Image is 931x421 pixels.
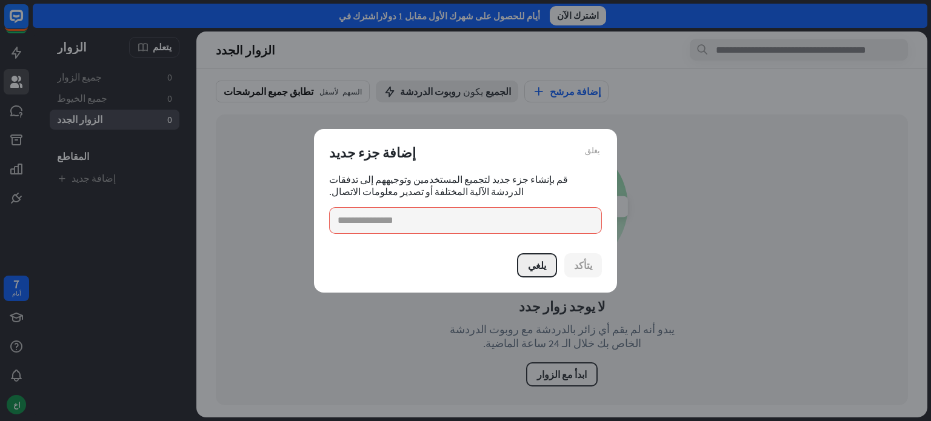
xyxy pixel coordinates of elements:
font: يتأكد [574,259,592,271]
button: يلغي [517,253,557,277]
font: قم بإنشاء جزء جديد لتجميع المستخدمين وتوجيههم إلى تدفقات الدردشة الآلية المختلفة أو تصدير معلومات... [329,173,568,197]
font: يغلق [585,146,600,154]
button: افتح أداة الدردشة المباشرة [10,5,46,41]
font: إضافة جزء جديد [329,144,416,161]
font: يلغي [528,259,546,271]
button: يتأكد [564,253,602,277]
